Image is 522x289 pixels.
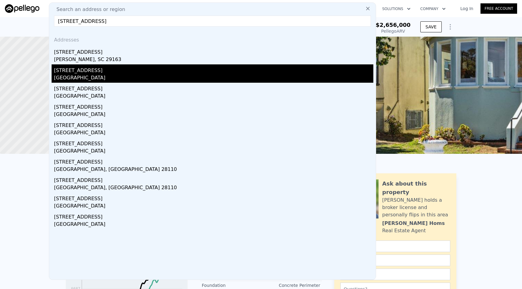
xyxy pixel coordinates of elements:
div: Pellego ARV [376,28,411,34]
tspan: $837 [71,276,80,280]
div: [PERSON_NAME], SC 29163 [54,56,373,64]
div: [STREET_ADDRESS] [54,156,373,166]
a: Free Account [480,3,517,14]
span: Search an address or region [52,6,125,13]
div: [GEOGRAPHIC_DATA] [54,74,373,83]
button: SAVE [420,21,442,32]
div: [STREET_ADDRESS] [54,46,373,56]
div: [STREET_ADDRESS] [54,211,373,221]
div: [PERSON_NAME] holds a broker license and personally flips in this area [382,197,450,219]
div: [STREET_ADDRESS] [54,138,373,147]
div: [GEOGRAPHIC_DATA], [GEOGRAPHIC_DATA] 28110 [54,184,373,193]
img: Pellego [5,4,39,13]
div: [GEOGRAPHIC_DATA] [54,92,373,101]
div: [GEOGRAPHIC_DATA] [54,221,373,229]
input: Name [340,240,450,252]
div: [GEOGRAPHIC_DATA], [GEOGRAPHIC_DATA] 28110 [54,166,373,174]
div: [GEOGRAPHIC_DATA] [54,202,373,211]
input: Email [340,255,450,266]
div: Foundation [202,282,261,288]
div: Addresses [52,31,373,46]
div: [STREET_ADDRESS] [54,83,373,92]
button: Company [415,3,451,14]
div: [GEOGRAPHIC_DATA] [54,111,373,119]
div: [STREET_ADDRESS] [54,174,373,184]
input: Enter an address, city, region, neighborhood or zip code [54,16,371,27]
div: [STREET_ADDRESS] [54,64,373,74]
div: Concrete Perimeter [261,282,320,288]
span: $2,656,000 [376,22,411,28]
div: [GEOGRAPHIC_DATA] [54,129,373,138]
a: Log In [453,5,480,12]
div: [STREET_ADDRESS] [54,193,373,202]
button: Show Options [444,21,456,33]
div: [PERSON_NAME] Homs [382,220,445,227]
div: [STREET_ADDRESS] [54,101,373,111]
button: Solutions [377,3,415,14]
input: Phone [340,269,450,280]
div: Real Estate Agent [382,227,426,234]
div: Ask about this property [382,179,450,197]
div: [STREET_ADDRESS] [54,119,373,129]
div: [GEOGRAPHIC_DATA] [54,147,373,156]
